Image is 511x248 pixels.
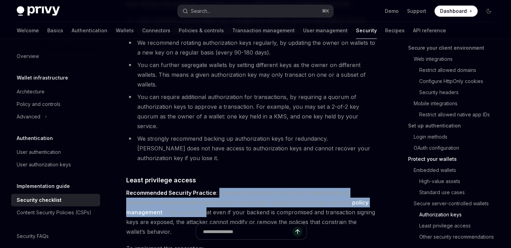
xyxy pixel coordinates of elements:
[408,98,500,109] a: Mobile integrations
[408,120,500,131] a: Set up authentication
[232,22,295,39] a: Transaction management
[17,148,61,156] div: User authentication
[17,22,39,39] a: Welcome
[356,22,377,39] a: Security
[17,100,60,108] div: Policy and controls
[440,8,467,15] span: Dashboard
[11,230,100,242] a: Security FAQs
[11,206,100,219] a: Content Security Policies (CSPs)
[408,220,500,231] a: Least privilege access
[303,22,348,39] a: User management
[408,142,500,154] a: OAuth configuration
[11,194,100,206] a: Security checklist
[408,176,500,187] a: High-value assets
[179,22,224,39] a: Policies & controls
[178,5,333,17] button: Open search
[17,113,40,121] div: Advanced
[11,158,100,171] a: User authorization keys
[11,110,100,123] button: Toggle Advanced section
[17,52,39,60] div: Overview
[126,188,376,237] span: : A powerful security control your application can implement is to separate the keys used for tra...
[408,131,500,142] a: Login methods
[408,198,500,209] a: Secure server-controlled wallets
[126,175,196,185] span: Least privilege access
[408,87,500,98] a: Security headers
[17,232,49,240] div: Security FAQs
[17,134,53,142] h5: Authentication
[191,7,210,15] div: Search...
[11,85,100,98] a: Architecture
[17,160,71,169] div: User authorization keys
[17,74,68,82] h5: Wallet infrastructure
[17,182,70,190] h5: Implementation guide
[408,53,500,65] a: Web integrations
[322,8,329,14] span: ⌘ K
[126,134,376,163] li: We strongly recommend backing up authorization keys for redundancy. [PERSON_NAME] does not have a...
[408,154,500,165] a: Protect your wallets
[126,92,376,131] li: You can require additional authorization for transactions, by requiring a quorum of authorization...
[408,187,500,198] a: Standard use cases
[408,231,500,242] a: Other security recommendations
[408,76,500,87] a: Configure HttpOnly cookies
[126,60,376,89] li: You can further segregate wallets by setting different keys as the owner on different wallets. Th...
[293,227,302,237] button: Send message
[483,6,494,17] button: Toggle dark mode
[17,88,44,96] div: Architecture
[142,22,170,39] a: Connectors
[408,165,500,176] a: Embedded wallets
[203,224,293,239] input: Ask a question...
[126,189,216,196] strong: Recommended Security Practice
[413,22,446,39] a: API reference
[407,8,426,15] a: Support
[385,22,405,39] a: Recipes
[408,65,500,76] a: Restrict allowed domains
[17,6,60,16] img: dark logo
[11,146,100,158] a: User authentication
[47,22,63,39] a: Basics
[408,42,500,53] a: Secure your client environment
[385,8,399,15] a: Demo
[17,196,62,204] div: Security checklist
[11,50,100,63] a: Overview
[72,22,107,39] a: Authentication
[408,109,500,120] a: Restrict allowed native app IDs
[126,38,376,57] li: We recommend rotating authorization keys regularly, by updating the owner on wallets to a new key...
[17,208,91,217] div: Content Security Policies (CSPs)
[116,22,134,39] a: Wallets
[435,6,478,17] a: Dashboard
[11,98,100,110] a: Policy and controls
[408,209,500,220] a: Authorization keys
